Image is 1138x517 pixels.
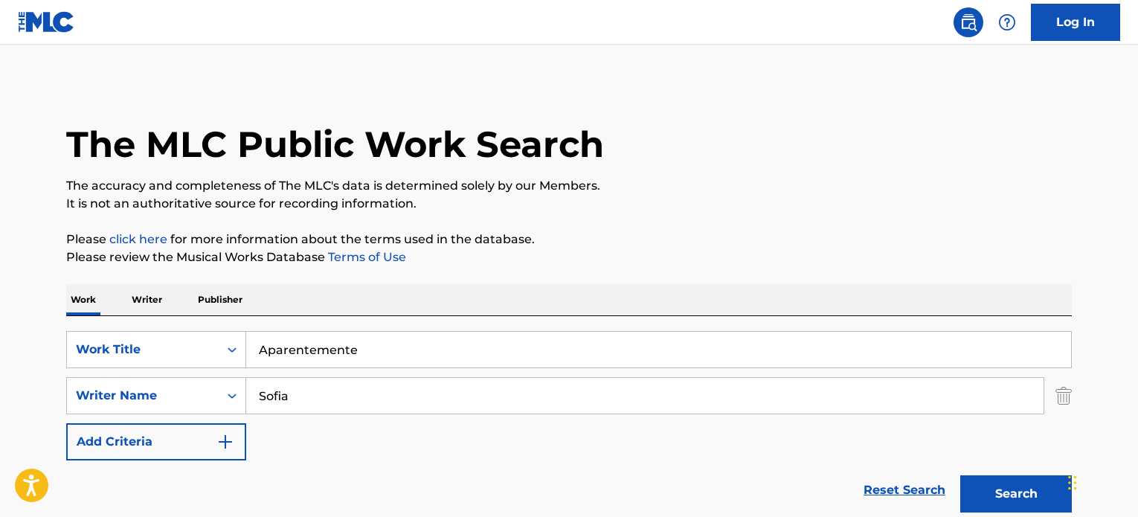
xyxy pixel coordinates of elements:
p: Please for more information about the terms used in the database. [66,231,1072,248]
a: Public Search [954,7,983,37]
img: help [998,13,1016,31]
div: Work Title [76,341,210,359]
div: Help [992,7,1022,37]
a: Reset Search [856,474,953,507]
img: search [959,13,977,31]
a: click here [109,232,167,246]
p: It is not an authoritative source for recording information. [66,195,1072,213]
a: Terms of Use [325,250,406,264]
p: Please review the Musical Works Database [66,248,1072,266]
h1: The MLC Public Work Search [66,122,604,167]
p: Work [66,284,100,315]
img: Delete Criterion [1055,377,1072,414]
a: Log In [1031,4,1120,41]
img: MLC Logo [18,11,75,33]
div: Writer Name [76,387,210,405]
img: 9d2ae6d4665cec9f34b9.svg [216,433,234,451]
button: Search [960,475,1072,513]
div: Drag [1068,460,1077,505]
button: Add Criteria [66,423,246,460]
p: Publisher [193,284,247,315]
iframe: Chat Widget [1064,446,1138,517]
p: Writer [127,284,167,315]
p: The accuracy and completeness of The MLC's data is determined solely by our Members. [66,177,1072,195]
